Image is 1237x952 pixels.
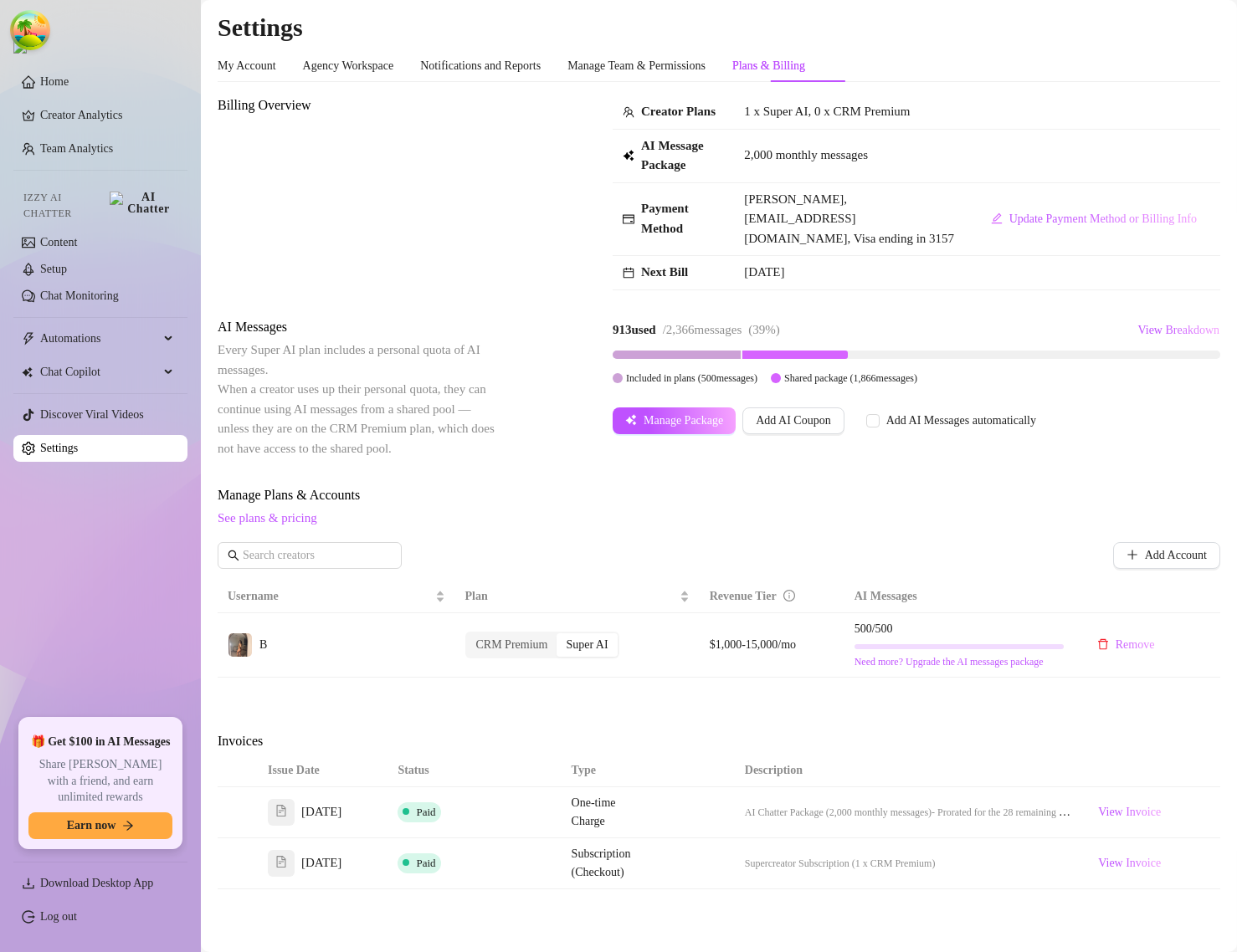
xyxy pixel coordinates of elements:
span: / 2,366 messages [663,323,742,336]
div: Agency Workspace [303,57,394,75]
span: file-text [275,805,287,816]
span: Update Payment Method or Billing Info [1009,212,1197,226]
span: Paid [416,857,435,869]
img: AI Chatter [110,192,174,215]
span: 500 / 500 [855,620,1064,638]
span: Paid [416,806,435,818]
h2: Settings [218,12,1220,44]
span: Shared package ( 1,866 messages) [784,372,917,384]
button: Remove [1084,632,1168,658]
span: View Invoice [1098,854,1161,873]
span: Revenue Tier [710,590,777,602]
span: View Invoice [1098,803,1161,821]
span: One-time Charge [572,796,616,827]
button: Open Tanstack query devtools [13,13,47,47]
div: Add AI Messages automatically [886,412,1036,430]
span: Manage Package [644,414,723,427]
span: Username [228,587,432,606]
strong: AI Message Package [641,139,704,172]
span: thunderbolt [22,332,35,345]
span: team [623,106,634,118]
span: AI Chatter Package (2,000 monthly messages) [745,806,932,818]
span: credit-card [623,213,634,225]
a: Content [40,236,77,248]
button: Manage Package [613,407,736,434]
span: file-text [275,856,287,868]
span: delete [1097,638,1109,650]
span: Download Desktop App [40,877,153,889]
span: arrow-right [122,820,134,832]
span: - Prorated for the 28 remaining days in the billing cycle ([DATE] - [DATE]) [932,806,1237,818]
span: Izzy AI Chatter [23,190,103,222]
span: Billing Overview [218,95,499,115]
span: [PERSON_NAME], [EMAIL_ADDRESS][DOMAIN_NAME], Visa ending in 3157 [744,192,954,245]
th: Issue Date [258,755,388,787]
div: Plans & Billing [732,57,805,75]
a: Team Analytics [40,142,113,155]
strong: Creator Plans [641,105,716,118]
span: 2,000 monthly messages [744,146,868,166]
span: Remove [1116,638,1155,652]
a: See plans & pricing [218,511,317,525]
button: Update Payment Method or Billing Info [978,206,1210,233]
td: $1,000-15,000/mo [700,613,844,678]
a: Log out [40,910,77,923]
th: Description [735,755,1081,787]
strong: Payment Method [641,202,689,235]
span: Invoices [218,731,499,751]
input: Search creators [243,546,378,565]
button: View Breakdown [1137,317,1220,344]
span: plus [1127,549,1138,560]
th: AI Messages [844,581,1074,613]
div: CRM Premium [467,633,557,657]
span: Every Super AI plan includes a personal quota of AI messages. When a creator uses up their person... [218,343,495,455]
span: 🎁 Get $100 in AI Messages [31,734,171,750]
span: Manage Plans & Accounts [218,485,1220,505]
span: Subscription (Checkout) [572,847,631,878]
span: Share [PERSON_NAME] with a friend, and earn unlimited rewards [28,756,172,806]
a: Discover Viral Videos [40,408,144,421]
th: Type [562,755,649,787]
div: Notifications and Reports [420,57,541,75]
th: Username [218,581,455,613]
span: Add Account [1145,549,1207,562]
span: Chat Copilot [40,359,159,386]
span: [DATE] [301,802,341,822]
th: Plan [455,581,700,613]
span: Plan [465,587,676,606]
span: edit [991,212,1003,224]
div: segmented control [465,632,619,658]
span: download [22,877,35,890]
a: Need more? Upgrade the AI messages package [855,654,1064,670]
span: Included in plans ( 500 messages) [626,372,757,384]
a: Creator Analytics [40,102,174,129]
button: Add AI Coupon [742,407,844,434]
span: Earn now [67,819,116,832]
strong: Next Bill [641,265,688,279]
span: AI Messages [218,317,499,337]
span: [DATE] [744,265,784,279]
img: B [228,633,252,657]
div: Manage Team & Permissions [567,57,706,75]
button: Add Account [1113,542,1220,569]
a: Settings [40,442,78,454]
img: Chat Copilot [22,366,33,378]
strong: 913 used [613,323,656,336]
a: Home [40,75,69,88]
div: My Account [218,57,276,75]
span: info-circle [783,590,795,601]
span: ( 39 %) [748,323,780,336]
div: Super AI [557,633,617,657]
span: B [259,638,267,651]
span: calendar [623,267,634,279]
span: [DATE] [301,853,341,873]
th: Status [388,755,561,787]
span: Supercreator Subscription (1 x CRM Premium) [745,857,936,869]
span: View Breakdown [1137,324,1219,337]
a: Chat Monitoring [40,289,119,302]
button: Earn nowarrow-right [28,812,172,839]
a: Setup [40,263,67,275]
span: Automations [40,325,159,352]
a: View Invoice [1091,853,1168,873]
a: View Invoice [1091,802,1168,822]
